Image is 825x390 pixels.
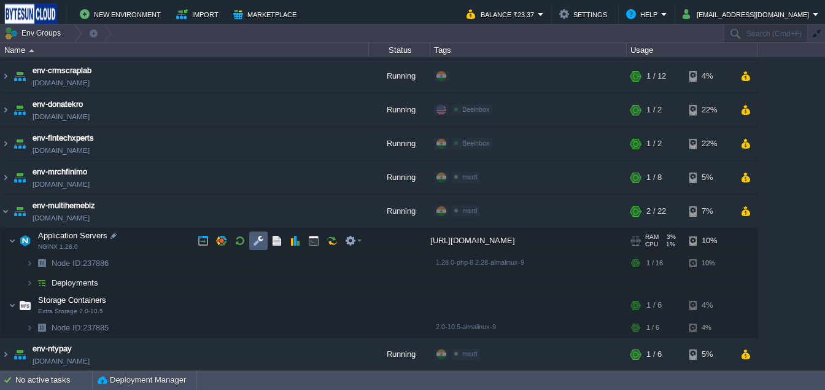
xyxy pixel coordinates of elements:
a: env-multihemebiz [33,200,95,212]
img: AMDAwAAAACH5BAEAAAAALAAAAAABAAEAAAICRAEAOw== [9,228,16,253]
div: 4% [689,318,729,337]
img: AMDAwAAAACH5BAEAAAAALAAAAAABAAEAAAICRAEAOw== [11,60,28,93]
div: 1 / 12 [646,60,666,93]
div: 1 / 2 [646,127,662,160]
span: 3% [664,233,676,241]
div: Running [369,195,430,228]
a: [DOMAIN_NAME] [33,212,90,224]
div: Tags [431,43,626,57]
img: AMDAwAAAACH5BAEAAAAALAAAAAABAAEAAAICRAEAOw== [1,127,10,160]
a: env-mrchfinimo [33,166,87,178]
span: Application Servers [37,230,109,241]
div: 7% [689,195,729,228]
span: 1.28.0-php-8.2.28-almalinux-9 [436,259,524,266]
img: AMDAwAAAACH5BAEAAAAALAAAAAABAAEAAAICRAEAOw== [26,273,33,292]
div: 5% [689,161,729,194]
a: Node ID:237885 [50,322,110,333]
img: AMDAwAAAACH5BAEAAAAALAAAAAABAAEAAAICRAEAOw== [17,293,34,318]
img: AMDAwAAAACH5BAEAAAAALAAAAAABAAEAAAICRAEAOw== [26,318,33,337]
div: 4% [689,293,729,318]
span: msrtl [462,173,477,181]
button: Settings [559,7,611,21]
div: 1 / 6 [646,338,662,371]
div: Status [370,43,430,57]
span: msrtl [462,207,477,214]
div: 22% [689,127,729,160]
div: Name [1,43,368,57]
img: AMDAwAAAACH5BAEAAAAALAAAAAABAAEAAAICRAEAOw== [9,293,16,318]
div: 1 / 6 [646,318,659,337]
a: Application ServersNGINX 1.28.0 [37,231,109,240]
button: Import [176,7,222,21]
img: AMDAwAAAACH5BAEAAAAALAAAAAABAAEAAAICRAEAOw== [26,254,33,273]
img: AMDAwAAAACH5BAEAAAAALAAAAAABAAEAAAICRAEAOw== [33,254,50,273]
div: No active tasks [15,370,92,390]
div: Running [369,60,430,93]
span: RAM [645,233,659,241]
img: AMDAwAAAACH5BAEAAAAALAAAAAABAAEAAAICRAEAOw== [11,195,28,228]
span: Beeinbox [462,106,490,113]
button: Deployment Manager [98,374,186,386]
button: [EMAIL_ADDRESS][DOMAIN_NAME] [683,7,813,21]
a: [DOMAIN_NAME] [33,77,90,89]
a: Deployments [50,278,100,288]
img: AMDAwAAAACH5BAEAAAAALAAAAAABAAEAAAICRAEAOw== [11,127,28,160]
button: Env Groups [4,25,65,42]
button: Balance ₹23.37 [467,7,538,21]
a: Node ID:237886 [50,258,110,268]
button: New Environment [80,7,165,21]
a: Storage ContainersExtra Storage 2.0-10.5 [37,295,108,305]
a: [DOMAIN_NAME] [33,144,90,157]
img: AMDAwAAAACH5BAEAAAAALAAAAAABAAEAAAICRAEAOw== [29,49,34,52]
a: [DOMAIN_NAME] [33,178,90,190]
div: 1 / 8 [646,161,662,194]
div: Running [369,93,430,127]
img: AMDAwAAAACH5BAEAAAAALAAAAAABAAEAAAICRAEAOw== [1,60,10,93]
img: AMDAwAAAACH5BAEAAAAALAAAAAABAAEAAAICRAEAOw== [11,161,28,194]
span: Node ID: [52,259,83,268]
span: 237885 [50,322,110,333]
button: Help [626,7,661,21]
div: 1 / 6 [646,293,662,318]
div: Running [369,338,430,371]
div: 10% [689,228,729,253]
div: 1 / 16 [646,254,663,273]
div: 5% [689,338,729,371]
img: AMDAwAAAACH5BAEAAAAALAAAAAABAAEAAAICRAEAOw== [1,93,10,127]
span: 1% [663,241,675,248]
div: 1 / 2 [646,93,662,127]
button: Marketplace [233,7,300,21]
a: env-ntypay [33,343,72,355]
img: AMDAwAAAACH5BAEAAAAALAAAAAABAAEAAAICRAEAOw== [1,338,10,371]
a: env-donatekro [33,98,83,111]
img: AMDAwAAAACH5BAEAAAAALAAAAAABAAEAAAICRAEAOw== [33,273,50,292]
a: env-crmscraplab [33,64,91,77]
a: env-fintechxperts [33,132,94,144]
a: [DOMAIN_NAME] [33,111,90,123]
span: Extra Storage 2.0-10.5 [38,308,103,315]
span: Beeinbox [462,139,490,147]
img: AMDAwAAAACH5BAEAAAAALAAAAAABAAEAAAICRAEAOw== [1,195,10,228]
img: AMDAwAAAACH5BAEAAAAALAAAAAABAAEAAAICRAEAOw== [17,228,34,253]
div: [URL][DOMAIN_NAME] [430,228,627,253]
img: AMDAwAAAACH5BAEAAAAALAAAAAABAAEAAAICRAEAOw== [11,338,28,371]
div: 2 / 22 [646,195,666,228]
img: AMDAwAAAACH5BAEAAAAALAAAAAABAAEAAAICRAEAOw== [11,93,28,127]
div: 10% [689,254,729,273]
div: 4% [689,60,729,93]
div: Usage [627,43,757,57]
div: 22% [689,93,729,127]
span: NGINX 1.28.0 [38,243,78,251]
img: AMDAwAAAACH5BAEAAAAALAAAAAABAAEAAAICRAEAOw== [1,161,10,194]
span: 237886 [50,258,110,268]
div: Running [369,161,430,194]
span: CPU [645,241,658,248]
span: msrtl [462,350,477,357]
span: 2.0-10.5-almalinux-9 [436,323,496,330]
